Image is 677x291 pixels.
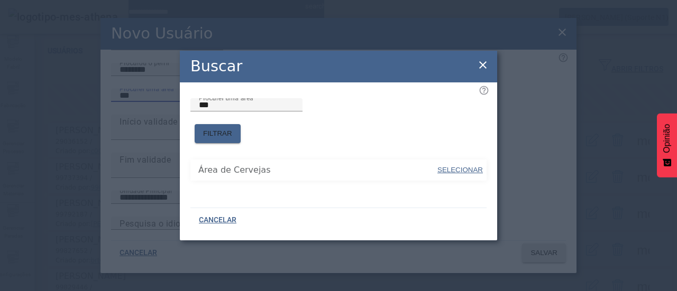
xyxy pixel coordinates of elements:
button: CANCELAR [190,211,245,230]
font: Buscar [190,57,242,75]
font: Opinião [662,124,671,153]
font: SELECIONAR [437,166,483,174]
font: Procurei uma área [199,94,253,101]
font: CANCELAR [199,215,236,224]
font: FILTRAR [203,129,232,137]
font: Área de Cervejas [198,165,270,175]
button: SELECIONAR [436,161,484,180]
button: Feedback - Mostrar pesquisa [657,114,677,177]
button: FILTRAR [195,124,241,143]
